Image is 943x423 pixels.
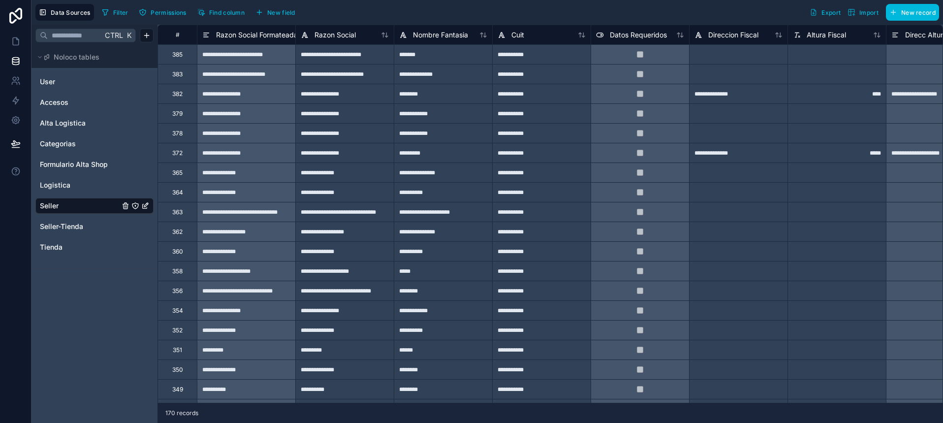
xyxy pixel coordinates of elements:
div: 379 [172,110,183,118]
span: Nombre Fantasia [413,30,468,40]
a: Categorias [40,139,120,149]
div: 385 [172,51,183,59]
button: New record [886,4,939,21]
button: Filter [98,5,132,20]
a: User [40,77,120,87]
div: 351 [173,346,182,354]
a: Formulario Alta Shop [40,160,120,169]
span: Noloco tables [54,52,99,62]
div: 360 [172,248,183,256]
div: Formulario Alta Shop [35,157,154,172]
div: 383 [172,70,183,78]
span: Import [859,9,879,16]
button: Data Sources [35,4,94,21]
div: 364 [172,189,183,196]
span: Razon Social [314,30,356,40]
a: Seller [40,201,120,211]
span: New record [901,9,936,16]
button: Permissions [135,5,189,20]
span: Data Sources [51,9,91,16]
div: 350 [172,366,183,374]
span: Categorias [40,139,76,149]
a: Logistica [40,180,120,190]
span: Seller [40,201,59,211]
span: Ctrl [104,29,124,41]
span: Datos Requeridos [610,30,667,40]
div: 349 [172,386,183,393]
button: Import [844,4,882,21]
span: Tienda [40,242,63,252]
div: 362 [172,228,183,236]
button: Find column [194,5,248,20]
span: Altura Fiscal [807,30,846,40]
a: Seller-Tienda [40,222,120,231]
div: User [35,74,154,90]
div: 363 [172,208,183,216]
span: New field [267,9,295,16]
div: Seller-Tienda [35,219,154,234]
div: 382 [172,90,183,98]
div: # [165,31,189,38]
div: 365 [172,169,183,177]
button: Export [806,4,844,21]
span: K [126,32,132,39]
span: User [40,77,55,87]
div: Accesos [35,95,154,110]
div: Logistica [35,177,154,193]
button: New field [252,5,299,20]
span: Accesos [40,98,68,107]
a: Permissions [135,5,193,20]
div: Tienda [35,239,154,255]
div: Alta Logistica [35,115,154,131]
div: 378 [172,130,183,137]
span: Razon Social Formateada [216,30,298,40]
a: Tienda [40,242,120,252]
button: Noloco tables [35,50,148,64]
div: 372 [172,149,183,157]
span: Filter [113,9,128,16]
span: Cuit [511,30,524,40]
a: Alta Logistica [40,118,120,128]
span: 170 records [165,409,198,417]
a: New record [882,4,939,21]
div: Categorias [35,136,154,152]
span: Seller-Tienda [40,222,83,231]
span: Find column [209,9,245,16]
span: Export [821,9,841,16]
span: Formulario Alta Shop [40,160,108,169]
div: Seller [35,198,154,214]
div: 354 [172,307,183,315]
div: 352 [172,326,183,334]
span: Permissions [151,9,186,16]
span: Direccion Fiscal [708,30,758,40]
div: 356 [172,287,183,295]
span: Logistica [40,180,70,190]
span: Alta Logistica [40,118,86,128]
div: 358 [172,267,183,275]
a: Accesos [40,98,120,107]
